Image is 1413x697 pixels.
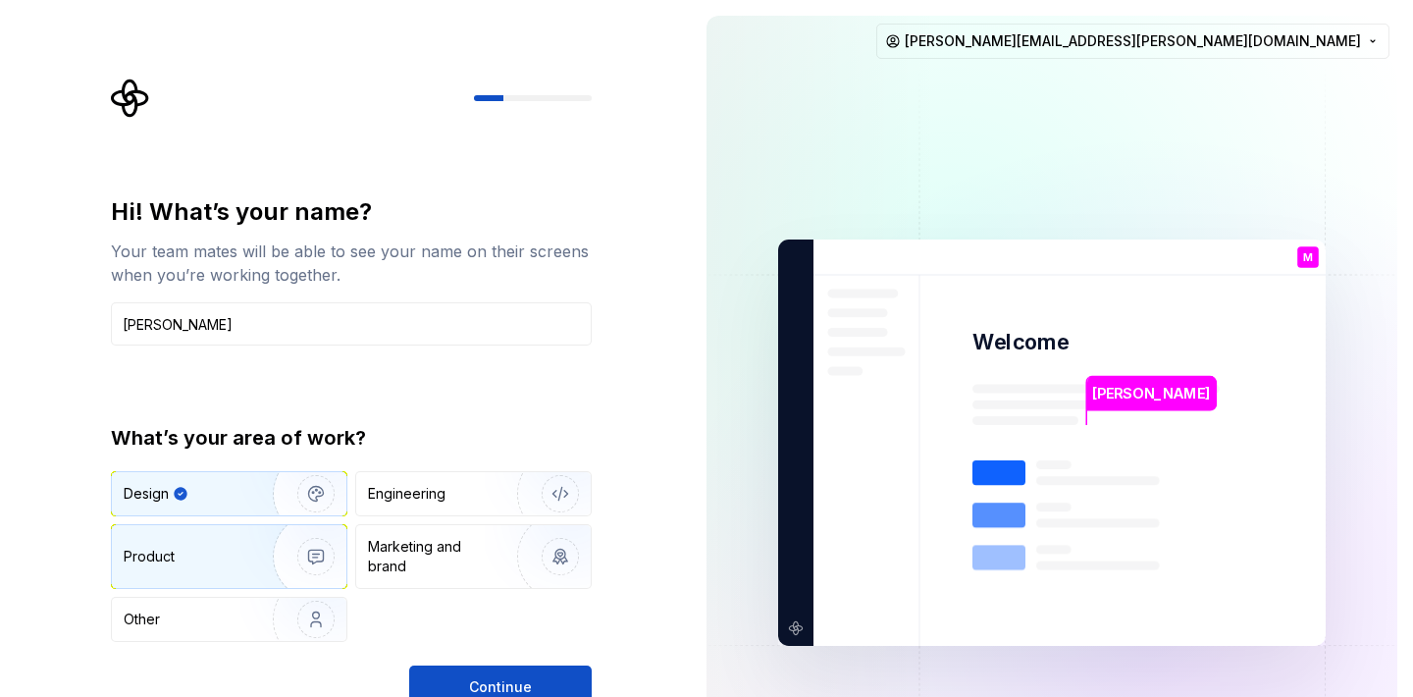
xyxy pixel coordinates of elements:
[111,196,592,228] div: Hi! What’s your name?
[124,547,175,566] div: Product
[905,31,1361,51] span: [PERSON_NAME][EMAIL_ADDRESS][PERSON_NAME][DOMAIN_NAME]
[111,79,150,118] svg: Supernova Logo
[972,328,1069,356] p: Welcome
[368,537,500,576] div: Marketing and brand
[1092,383,1210,404] p: [PERSON_NAME]
[111,302,592,346] input: Han Solo
[111,424,592,452] div: What’s your area of work?
[469,677,532,697] span: Continue
[124,484,169,504] div: Design
[876,24,1389,59] button: [PERSON_NAME][EMAIL_ADDRESS][PERSON_NAME][DOMAIN_NAME]
[1303,252,1313,263] p: M
[124,610,160,629] div: Other
[111,240,592,287] div: Your team mates will be able to see your name on their screens when you’re working together.
[368,484,445,504] div: Engineering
